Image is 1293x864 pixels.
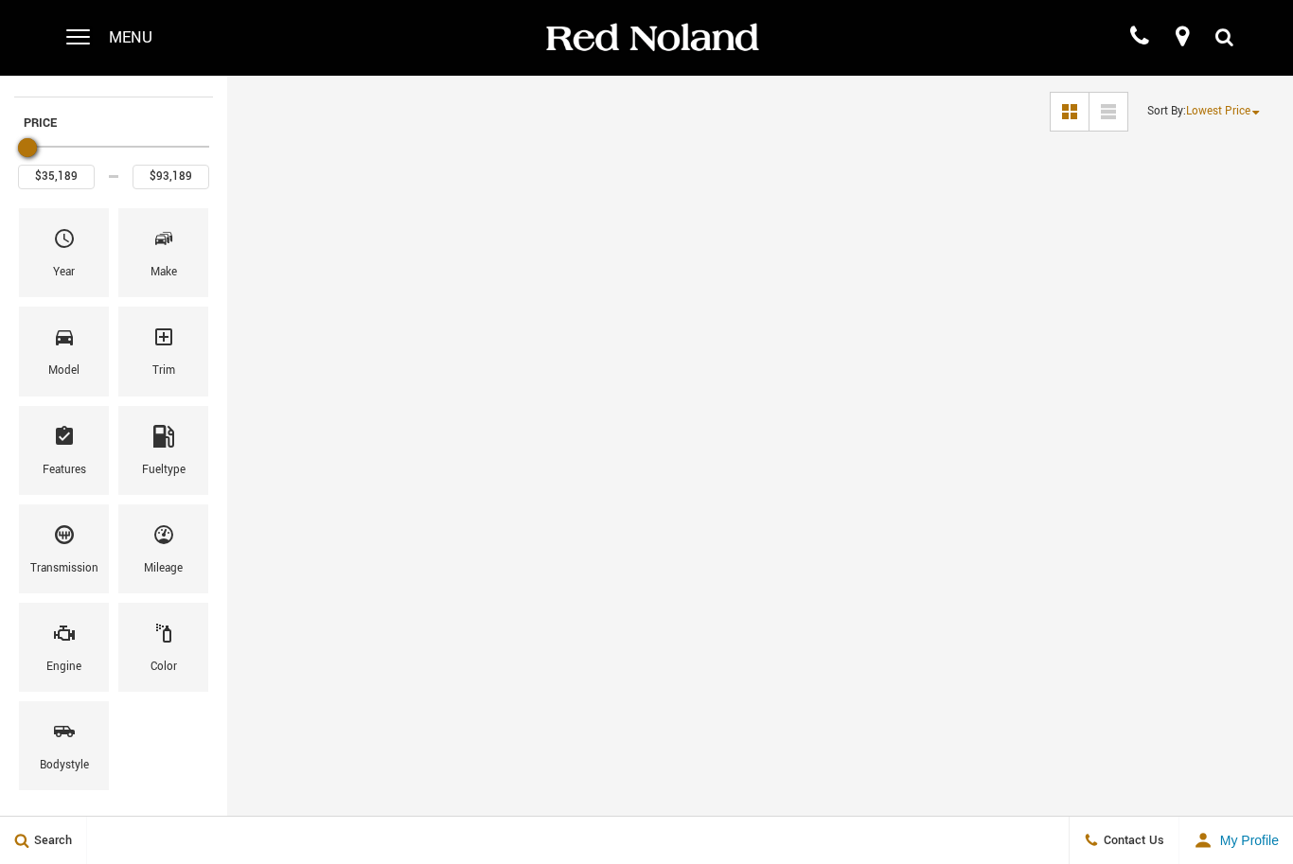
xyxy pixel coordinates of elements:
span: Transmission [53,519,76,558]
div: EngineEngine [19,603,109,692]
span: Search [29,832,72,849]
span: Mileage [152,519,175,558]
span: Sort By : [1147,103,1186,119]
div: FeaturesFeatures [19,406,109,495]
span: Fueltype [152,420,175,460]
div: Transmission [30,558,98,579]
div: Year [53,262,75,283]
input: Minimum [18,165,95,189]
div: Price [18,132,209,189]
div: Features [43,460,86,481]
div: TrimTrim [118,307,208,396]
div: Engine [46,657,81,678]
button: user-profile-menu [1179,817,1293,864]
span: Model [53,321,76,361]
div: Trim [152,361,175,381]
div: Model [48,361,80,381]
img: Red Noland Auto Group [542,22,760,55]
span: Make [152,222,175,262]
div: Color [151,657,177,678]
div: ColorColor [118,603,208,692]
span: Lowest Price [1186,103,1250,119]
div: Maximum Price [18,138,37,157]
span: Engine [53,617,76,657]
div: Fueltype [142,460,186,481]
input: Maximum [133,165,209,189]
div: FueltypeFueltype [118,406,208,495]
span: Contact Us [1099,832,1164,849]
span: Trim [152,321,175,361]
div: ModelModel [19,307,109,396]
span: Bodystyle [53,715,76,755]
div: TransmissionTransmission [19,504,109,593]
h5: Price [24,115,204,132]
div: Mileage [144,558,183,579]
div: Bodystyle [40,755,89,776]
span: Features [53,420,76,460]
span: Year [53,222,76,262]
div: BodystyleBodystyle [19,701,109,790]
div: MileageMileage [118,504,208,593]
div: YearYear [19,208,109,297]
div: MakeMake [118,208,208,297]
span: Color [152,617,175,657]
span: My Profile [1213,833,1279,848]
div: Make [151,262,177,283]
